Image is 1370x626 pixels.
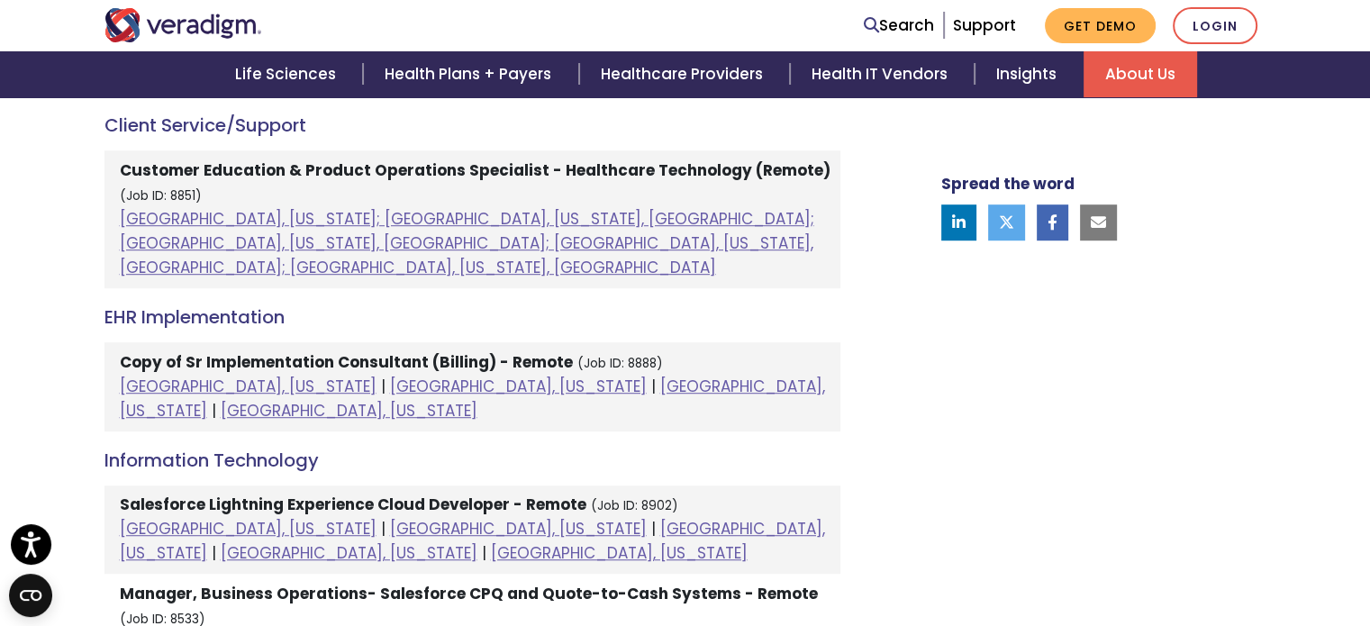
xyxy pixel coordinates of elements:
span: | [482,542,486,564]
a: Life Sciences [213,51,363,97]
strong: Manager, Business Operations- Salesforce CPQ and Quote-to-Cash Systems - Remote [120,583,818,604]
img: Veradigm logo [104,8,262,42]
a: [GEOGRAPHIC_DATA], [US_STATE] [120,376,377,397]
a: Health Plans + Payers [363,51,578,97]
strong: Spread the word [941,173,1075,195]
small: (Job ID: 8902) [591,497,678,514]
h4: EHR Implementation [104,306,840,328]
button: Open CMP widget [9,574,52,617]
a: Health IT Vendors [790,51,975,97]
span: | [651,376,656,397]
a: Login [1173,7,1257,44]
a: Get Demo [1045,8,1156,43]
span: | [381,518,386,540]
span: | [212,400,216,422]
h4: Client Service/Support [104,114,840,136]
a: [GEOGRAPHIC_DATA], [US_STATE] [390,518,647,540]
h4: Information Technology [104,449,840,471]
a: [GEOGRAPHIC_DATA], [US_STATE] [491,542,748,564]
a: [GEOGRAPHIC_DATA], [US_STATE] [390,376,647,397]
a: Healthcare Providers [579,51,790,97]
a: [GEOGRAPHIC_DATA], [US_STATE] [120,376,825,422]
a: [GEOGRAPHIC_DATA], [US_STATE]; [GEOGRAPHIC_DATA], [US_STATE], [GEOGRAPHIC_DATA]; [GEOGRAPHIC_DATA... [120,208,814,278]
strong: Customer Education & Product Operations Specialist - Healthcare Technology (Remote) [120,159,830,181]
small: (Job ID: 8851) [120,187,202,204]
a: Search [864,14,934,38]
a: [GEOGRAPHIC_DATA], [US_STATE] [120,518,377,540]
a: [GEOGRAPHIC_DATA], [US_STATE] [221,400,477,422]
a: [GEOGRAPHIC_DATA], [US_STATE] [221,542,477,564]
span: | [651,518,656,540]
small: (Job ID: 8888) [577,355,663,372]
span: | [381,376,386,397]
strong: Copy of Sr Implementation Consultant (Billing) - Remote [120,351,573,373]
strong: Salesforce Lightning Experience Cloud Developer - Remote [120,494,586,515]
span: | [212,542,216,564]
a: Support [953,14,1016,36]
a: About Us [1084,51,1197,97]
a: Insights [975,51,1084,97]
